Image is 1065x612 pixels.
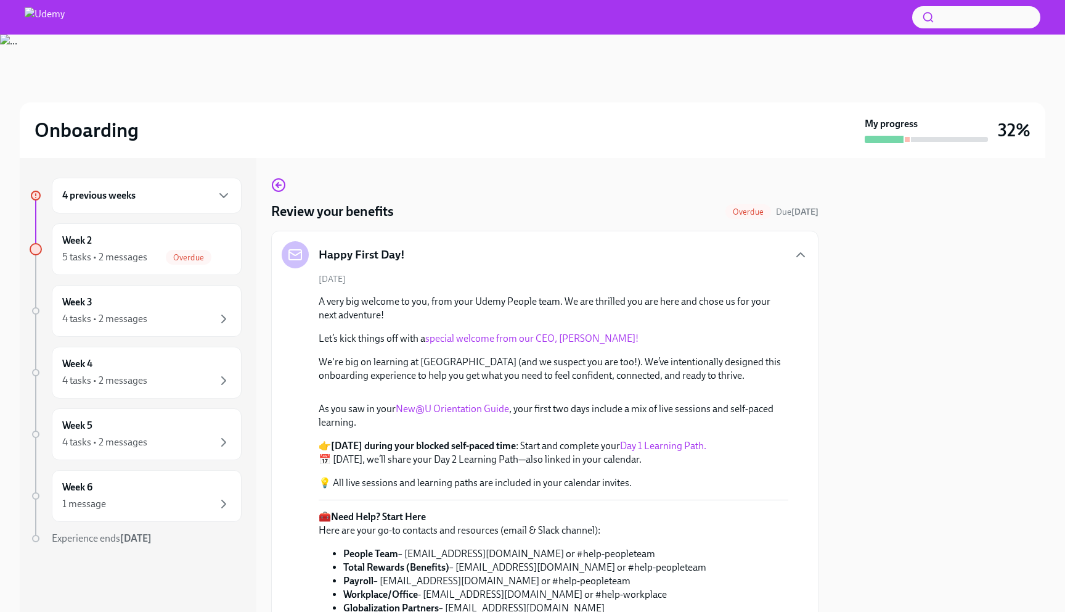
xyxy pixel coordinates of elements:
[620,440,706,452] a: Day 1 Learning Path.
[343,588,706,602] li: - [EMAIL_ADDRESS][DOMAIN_NAME] or #help-workplace
[35,118,139,143] h2: Onboarding
[343,561,449,573] strong: Total Rewards (Benefits)
[319,510,706,537] p: 🧰 Here are your go-to contacts and resources (email & Slack channel):
[791,207,818,217] strong: [DATE]
[396,403,509,415] a: New@U Orientation Guide
[865,117,918,131] strong: My progress
[62,374,147,387] div: 4 tasks • 2 messages
[343,548,398,560] strong: People Team
[425,333,639,344] a: special welcome from our CEO, [PERSON_NAME]!
[52,178,242,213] div: 4 previous weeks
[62,497,106,511] div: 1 message
[62,296,92,309] h6: Week 3
[331,511,426,523] strong: Need Help? Start Here
[319,332,788,345] p: Let’s kick things off with a
[62,419,92,432] h6: Week 5
[30,223,242,275] a: Week 25 tasks • 2 messagesOverdue
[166,253,211,262] span: Overdue
[30,470,242,522] a: Week 61 message
[30,408,242,460] a: Week 54 tasks • 2 messages
[30,347,242,399] a: Week 44 tasks • 2 messages
[319,439,788,466] p: 👉 : Start and complete your 📅 [DATE], we’ll share your Day 2 Learning Path—also linked in your ca...
[25,7,65,27] img: Udemy
[998,119,1030,141] h3: 32%
[62,234,92,247] h6: Week 2
[319,476,788,490] p: 💡 All live sessions and learning paths are included in your calendar invites.
[52,532,152,544] span: Experience ends
[62,481,92,494] h6: Week 6
[343,574,706,588] li: – [EMAIL_ADDRESS][DOMAIN_NAME] or #help-peopleteam
[343,575,373,587] strong: Payroll
[319,247,405,263] h5: Happy First Day!
[319,355,788,382] p: We're big on learning at [GEOGRAPHIC_DATA] (and we suspect you are too!). We’ve intentionally des...
[62,436,147,449] div: 4 tasks • 2 messages
[319,402,788,429] p: As you saw in your , your first two days include a mix of live sessions and self-paced learning.
[62,312,147,326] div: 4 tasks • 2 messages
[62,357,92,371] h6: Week 4
[319,295,788,322] p: A very big welcome to you, from your Udemy People team. We are thrilled you are here and chose us...
[62,189,136,202] h6: 4 previous weeks
[331,440,516,452] strong: [DATE] during your blocked self-paced time
[776,206,818,218] span: September 4th, 2025 10:00
[343,589,418,600] strong: Workplace/Office
[725,207,771,217] span: Overdue
[776,207,818,217] span: Due
[30,285,242,337] a: Week 34 tasks • 2 messages
[120,532,152,544] strong: [DATE]
[343,547,706,561] li: – [EMAIL_ADDRESS][DOMAIN_NAME] or #help-peopleteam
[62,250,147,264] div: 5 tasks • 2 messages
[319,273,346,285] span: [DATE]
[271,202,394,221] h4: Review your benefits
[343,561,706,574] li: – [EMAIL_ADDRESS][DOMAIN_NAME] or #help-peopleteam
